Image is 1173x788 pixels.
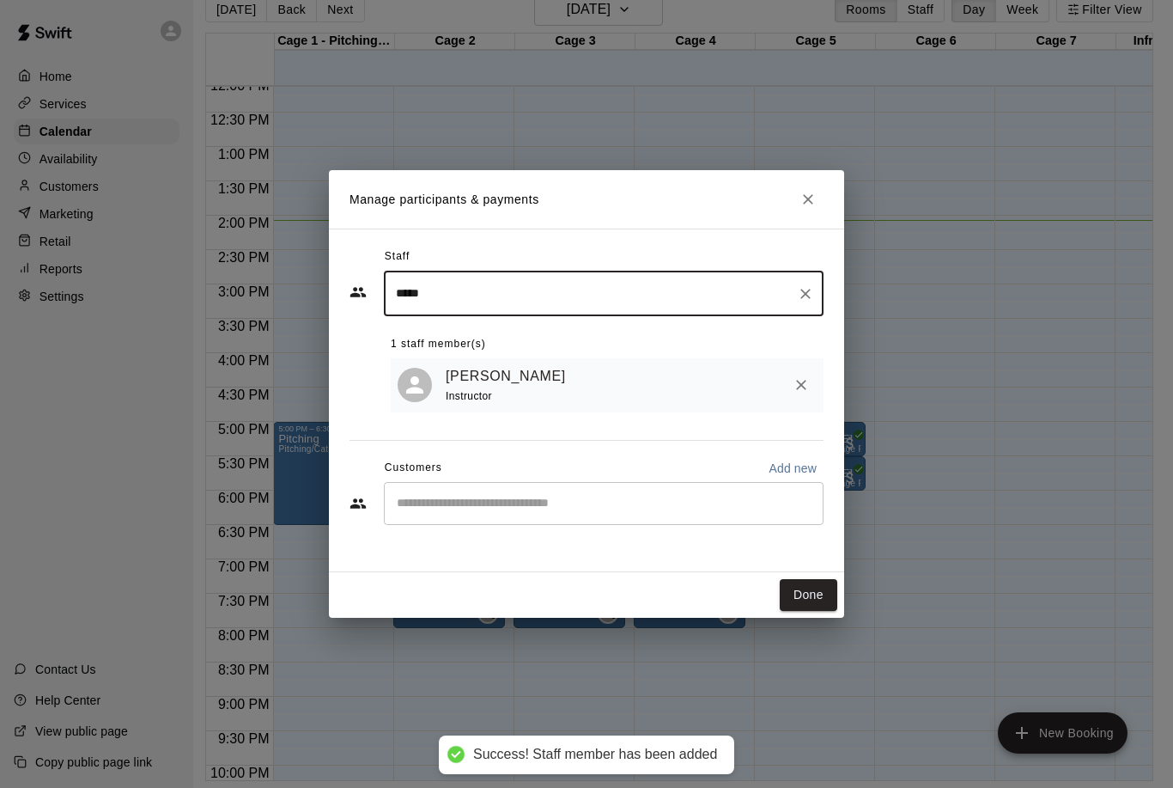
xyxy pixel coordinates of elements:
[446,390,492,402] span: Instructor
[446,365,566,388] a: [PERSON_NAME]
[385,455,442,482] span: Customers
[391,331,486,358] span: 1 staff member(s)
[384,271,824,316] div: Search staff
[780,579,837,611] button: Done
[473,746,717,764] div: Success! Staff member has been added
[786,370,817,400] button: Remove
[793,184,824,215] button: Close
[385,243,410,271] span: Staff
[384,482,824,525] div: Start typing to search customers...
[793,282,817,306] button: Clear
[762,455,824,482] button: Add new
[349,191,539,209] p: Manage participants & payments
[769,460,817,477] p: Add new
[398,368,432,402] div: Chrissy Hood
[349,284,367,301] svg: Staff
[349,495,367,512] svg: Customers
